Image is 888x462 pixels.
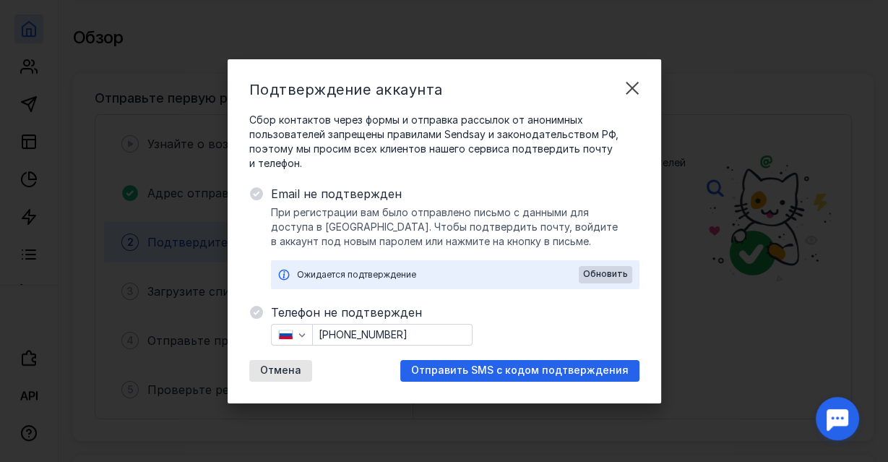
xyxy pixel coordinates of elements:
[297,268,579,282] div: Ожидается подтверждение
[249,360,312,382] button: Отмена
[271,304,639,321] span: Телефон не подтвержден
[271,205,639,249] span: При регистрации вам было отправлено письмо с данными для доступа в [GEOGRAPHIC_DATA]. Чтобы подтв...
[411,364,629,377] span: Отправить SMS с кодом подтверждения
[400,360,639,382] button: Отправить SMS с кодом подтверждения
[579,266,632,283] button: Обновить
[260,364,301,377] span: Отмена
[271,185,639,202] span: Email не подтвержден
[249,113,639,171] span: Сбор контактов через формы и отправка рассылок от анонимных пользователей запрещены правилами Sen...
[583,269,628,279] span: Обновить
[249,81,443,98] span: Подтверждение аккаунта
